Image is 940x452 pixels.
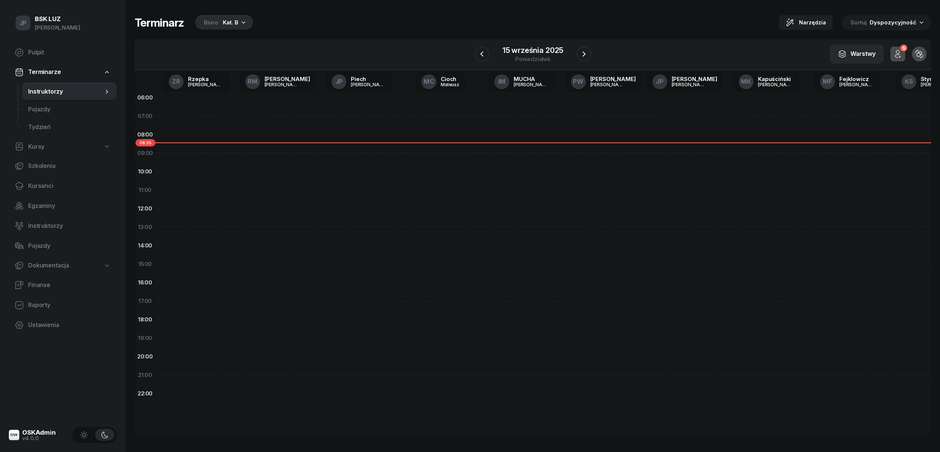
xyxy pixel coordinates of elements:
[135,16,184,29] h1: Terminarz
[498,78,506,85] span: IM
[22,429,56,436] div: OSKAdmin
[22,436,56,441] div: v4.0.0
[514,76,549,82] div: MUCHA
[9,157,117,175] a: Szkolenia
[188,76,224,82] div: Rzepka
[9,296,117,314] a: Raporty
[672,82,707,87] div: [PERSON_NAME]
[135,236,155,255] div: 14:00
[850,18,868,27] span: Sortuj
[758,76,793,82] div: Kapuściński
[172,78,180,85] span: ZR
[9,316,117,334] a: Ustawienia
[503,56,563,62] div: poniedziałek
[28,241,111,251] span: Pojazdy
[890,47,905,61] button: 5
[814,72,881,91] a: MFFejklowicz[PERSON_NAME]
[239,72,316,91] a: RM[PERSON_NAME][PERSON_NAME]
[135,218,155,236] div: 13:00
[204,18,218,27] div: Biuro
[135,329,155,347] div: 19:00
[135,88,155,107] div: 06:00
[842,15,931,30] button: Sortuj Dyspozycyjność
[28,142,44,152] span: Kursy
[656,78,664,85] span: JP
[489,72,555,91] a: IMMUCHA[PERSON_NAME]
[22,118,117,136] a: Tydzień
[22,101,117,118] a: Pojazdy
[35,23,80,33] div: [PERSON_NAME]
[9,257,117,274] a: Dokumentacja
[28,201,111,211] span: Egzaminy
[265,82,300,87] div: [PERSON_NAME]
[830,44,884,64] button: Warstwy
[9,138,117,155] a: Kursy
[28,280,111,290] span: Finanse
[672,76,717,82] div: [PERSON_NAME]
[135,162,155,181] div: 10:00
[135,107,155,125] div: 07:00
[28,320,111,330] span: Ustawienia
[28,122,111,132] span: Tydzień
[647,72,723,91] a: JP[PERSON_NAME][PERSON_NAME]
[741,78,751,85] span: MK
[135,366,155,384] div: 21:00
[590,82,626,87] div: [PERSON_NAME]
[28,105,111,114] span: Pojazdy
[839,82,875,87] div: [PERSON_NAME]
[870,19,916,26] span: Dyspozycyjność
[135,199,155,218] div: 12:00
[188,82,224,87] div: [PERSON_NAME]
[135,144,155,162] div: 09:00
[265,76,310,82] div: [PERSON_NAME]
[9,177,117,195] a: Kursanci
[838,49,876,59] div: Warstwy
[565,72,642,91] a: PW[PERSON_NAME][PERSON_NAME]
[22,83,117,101] a: Instruktorzy
[28,67,61,77] span: Terminarze
[503,47,563,54] div: 15 września 2025
[28,181,111,191] span: Kursanci
[905,78,913,85] span: KS
[9,276,117,294] a: Finanse
[135,125,155,144] div: 08:00
[590,76,636,82] div: [PERSON_NAME]
[28,221,111,231] span: Instruktorzy
[135,273,155,292] div: 16:00
[573,78,584,85] span: PW
[135,292,155,310] div: 17:00
[28,48,111,57] span: Pulpit
[441,82,459,87] div: Mateusz
[135,310,155,329] div: 18:00
[823,78,832,85] span: MF
[28,261,69,270] span: Dokumentacja
[9,197,117,215] a: Egzaminy
[351,76,386,82] div: Piech
[441,76,459,82] div: Cioch
[9,64,117,81] a: Terminarze
[326,72,392,91] a: JPPiech[PERSON_NAME]
[758,82,793,87] div: [PERSON_NAME]
[351,82,386,87] div: [PERSON_NAME]
[424,78,434,85] span: MC
[135,139,155,146] span: 08:25
[9,44,117,61] a: Pulpit
[514,82,549,87] div: [PERSON_NAME]
[779,15,833,30] button: Narzędzia
[19,20,27,26] span: JP
[9,217,117,235] a: Instruktorzy
[223,18,238,27] div: Kat. B
[28,87,103,97] span: Instruktorzy
[248,78,258,85] span: RM
[135,181,155,199] div: 11:00
[135,384,155,403] div: 22:00
[163,72,229,91] a: ZRRzepka[PERSON_NAME]
[35,16,80,22] div: BSK LUZ
[28,161,111,171] span: Szkolenia
[839,76,875,82] div: Fejklowicz
[135,255,155,273] div: 15:00
[28,300,111,310] span: Raporty
[335,78,343,85] span: JP
[193,15,253,30] button: BiuroKat. B
[9,430,19,440] img: logo-xs@2x.png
